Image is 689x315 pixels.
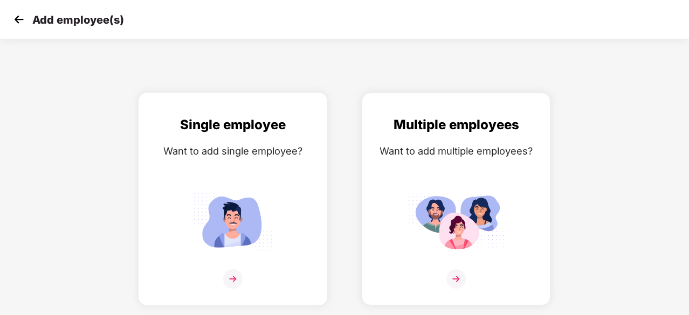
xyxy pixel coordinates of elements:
[373,143,539,159] div: Want to add multiple employees?
[150,143,316,159] div: Want to add single employee?
[11,11,27,27] img: svg+xml;base64,PHN2ZyB4bWxucz0iaHR0cDovL3d3dy53My5vcmcvMjAwMC9zdmciIHdpZHRoPSIzMCIgaGVpZ2h0PSIzMC...
[373,115,539,135] div: Multiple employees
[223,269,243,289] img: svg+xml;base64,PHN2ZyB4bWxucz0iaHR0cDovL3d3dy53My5vcmcvMjAwMC9zdmciIHdpZHRoPSIzNiIgaGVpZ2h0PSIzNi...
[32,13,124,26] p: Add employee(s)
[408,188,505,255] img: svg+xml;base64,PHN2ZyB4bWxucz0iaHR0cDovL3d3dy53My5vcmcvMjAwMC9zdmciIGlkPSJNdWx0aXBsZV9lbXBsb3llZS...
[446,269,466,289] img: svg+xml;base64,PHN2ZyB4bWxucz0iaHR0cDovL3d3dy53My5vcmcvMjAwMC9zdmciIHdpZHRoPSIzNiIgaGVpZ2h0PSIzNi...
[150,115,316,135] div: Single employee
[184,188,281,255] img: svg+xml;base64,PHN2ZyB4bWxucz0iaHR0cDovL3d3dy53My5vcmcvMjAwMC9zdmciIGlkPSJTaW5nbGVfZW1wbG95ZWUiIH...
